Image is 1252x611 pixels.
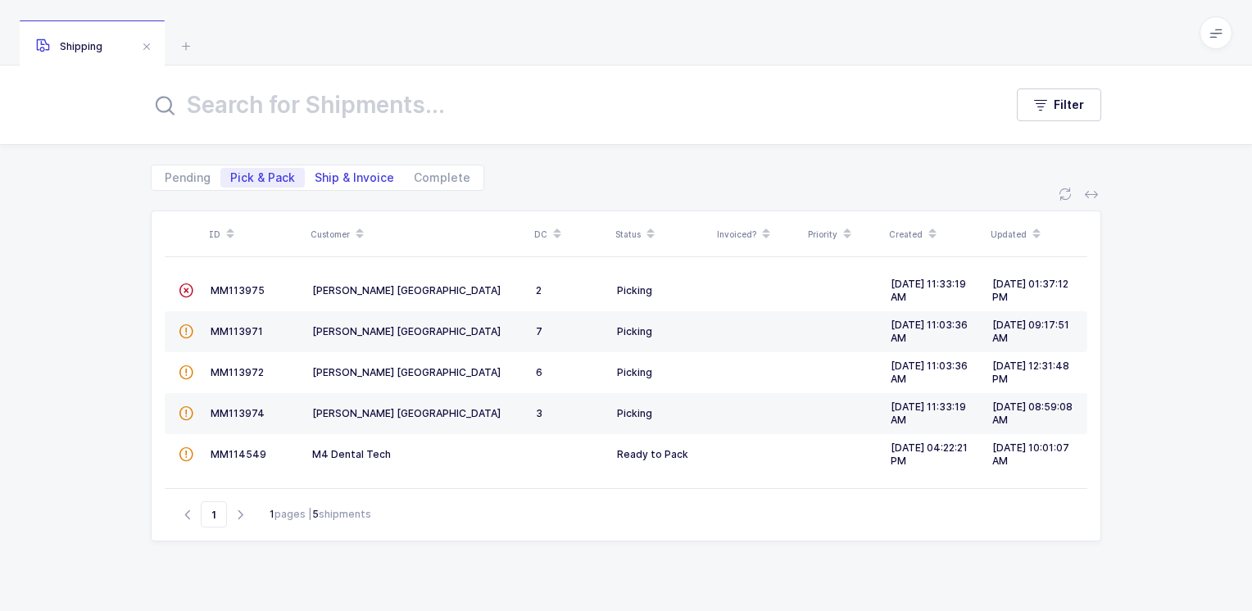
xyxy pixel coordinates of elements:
div: DC [534,220,606,248]
span:  [179,325,193,337]
span: 7 [536,325,542,337]
span: Pick & Pack [230,172,295,183]
span: 2 [536,284,542,296]
div: Created [889,220,981,248]
span: 6 [536,366,542,378]
span: Picking [617,366,652,378]
span: [DATE] 11:03:36 AM [891,319,968,344]
span: [DATE] 09:17:51 AM [992,319,1069,344]
div: pages | shipments [270,507,371,522]
span: MM113974 [211,407,265,419]
span: MM113971 [211,325,263,337]
div: Customer [311,220,524,248]
span: [DATE] 10:01:07 AM [992,441,1069,467]
div: ID [209,220,301,248]
span: [DATE] 11:33:19 AM [891,278,966,303]
div: Status [615,220,707,248]
div: Priority [808,220,879,248]
span: MM113972 [211,366,264,378]
span: MM114549 [211,448,266,460]
span:  [179,366,193,378]
span: Complete [414,172,470,183]
span: MM113975 [211,284,265,296]
span:  [179,284,193,296]
span: Picking [617,407,652,419]
span: [PERSON_NAME] [GEOGRAPHIC_DATA] [312,366,501,378]
span: [DATE] 04:22:21 PM [891,441,968,467]
b: 5 [312,508,319,520]
span: 3 [536,407,542,419]
span: Ready to Pack [617,448,688,460]
span: [PERSON_NAME] [GEOGRAPHIC_DATA] [312,284,501,296]
span: Picking [617,284,652,296]
span: [DATE] 11:03:36 AM [891,360,968,385]
span: Shipping [36,40,102,52]
span: Go to [201,501,227,527]
span: Filter [1054,97,1084,113]
div: Updated [991,220,1082,248]
b: 1 [270,508,274,520]
input: Search for Shipments... [151,85,984,124]
div: Invoiced? [717,220,798,248]
span:  [179,448,193,460]
span: [DATE] 12:31:48 PM [992,360,1069,385]
span: [PERSON_NAME] [GEOGRAPHIC_DATA] [312,325,501,337]
span: Ship & Invoice [315,172,394,183]
span: [DATE] 08:59:08 AM [992,401,1073,426]
span: [DATE] 11:33:19 AM [891,401,966,426]
span: Pending [165,172,211,183]
span:  [179,407,193,419]
span: [PERSON_NAME] [GEOGRAPHIC_DATA] [312,407,501,419]
button: Filter [1017,88,1101,121]
span: Picking [617,325,652,337]
span: [DATE] 01:37:12 PM [992,278,1068,303]
span: M4 Dental Tech [312,448,391,460]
